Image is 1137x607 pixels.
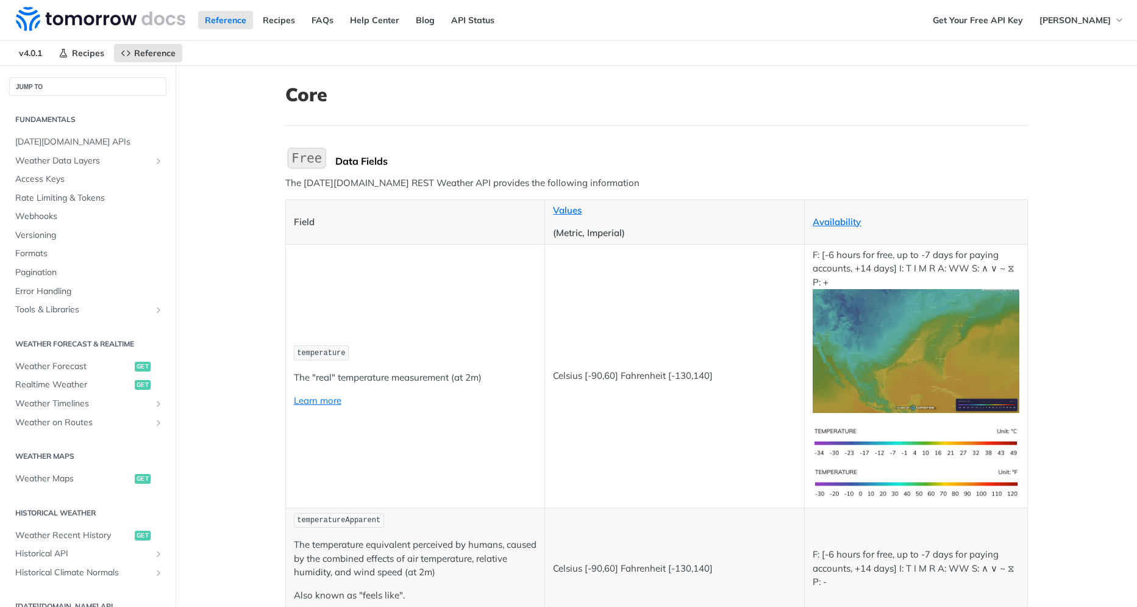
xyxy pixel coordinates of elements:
span: Historical Climate Normals [15,567,151,579]
p: F: [-6 hours for free, up to -7 days for paying accounts, +14 days] I: T I M R A: WW S: ∧ ∨ ~ ⧖ P: - [813,548,1019,589]
a: Recipes [256,11,302,29]
h2: Weather Forecast & realtime [9,339,166,350]
span: Weather Recent History [15,530,132,542]
a: Weather TimelinesShow subpages for Weather Timelines [9,395,166,413]
button: [PERSON_NAME] [1033,11,1131,29]
h1: Core [285,84,1028,106]
span: Weather Data Layers [15,155,151,167]
a: Webhooks [9,207,166,226]
span: Expand image [813,436,1019,447]
p: (Metric, Imperial) [553,226,796,240]
span: Expand image [813,476,1019,488]
a: Help Center [343,11,406,29]
a: [DATE][DOMAIN_NAME] APIs [9,133,166,151]
a: Learn more [294,395,341,406]
button: JUMP TO [9,77,166,96]
button: Show subpages for Weather Timelines [154,399,163,409]
h2: Weather Maps [9,451,166,462]
p: The "real" temperature measurement (at 2m) [294,371,537,385]
span: Webhooks [15,210,163,223]
button: Show subpages for Tools & Libraries [154,305,163,315]
span: Access Keys [15,173,163,185]
code: temperature [294,345,349,361]
a: Versioning [9,226,166,245]
a: API Status [444,11,501,29]
a: Reference [114,44,182,62]
a: Weather Recent Historyget [9,526,166,545]
a: Reference [198,11,253,29]
span: [DATE][DOMAIN_NAME] APIs [15,136,163,148]
span: get [135,474,151,484]
span: v4.0.1 [12,44,49,62]
span: Recipes [72,48,104,59]
span: get [135,380,151,390]
a: Weather Mapsget [9,470,166,488]
a: Rate Limiting & Tokens [9,189,166,207]
img: Tomorrow.io Weather API Docs [16,7,185,31]
a: Error Handling [9,282,166,301]
h2: Historical Weather [9,508,166,519]
span: get [135,531,151,541]
a: FAQs [305,11,340,29]
span: Versioning [15,229,163,242]
p: Also known as "feels like". [294,589,537,603]
a: Get Your Free API Key [926,11,1030,29]
a: Blog [409,11,441,29]
a: Weather on RoutesShow subpages for Weather on Routes [9,414,166,432]
span: Reference [134,48,176,59]
p: The temperature equivalent perceived by humans, caused by the combined effects of air temperature... [294,538,537,580]
a: Availability [813,216,861,228]
span: Pagination [15,267,163,279]
span: Weather Forecast [15,361,132,373]
span: Realtime Weather [15,379,132,391]
p: Celsius [-90,60] Fahrenheit [-130,140] [553,562,796,576]
a: Pagination [9,264,166,282]
button: Show subpages for Historical API [154,549,163,559]
span: Formats [15,248,163,260]
div: Data Fields [335,155,1028,167]
span: get [135,362,151,372]
a: Access Keys [9,170,166,189]
span: Weather Timelines [15,398,151,410]
span: Historical API [15,548,151,560]
p: Celsius [-90,60] Fahrenheit [-130,140] [553,369,796,383]
a: Values [553,204,582,216]
p: Field [294,215,537,229]
a: Recipes [52,44,111,62]
a: Formats [9,245,166,263]
a: Tools & LibrariesShow subpages for Tools & Libraries [9,301,166,319]
a: Realtime Weatherget [9,376,166,394]
a: Historical Climate NormalsShow subpages for Historical Climate Normals [9,564,166,582]
p: F: [-6 hours for free, up to -7 days for paying accounts, +14 days] I: T I M R A: WW S: ∧ ∨ ~ ⧖ P: + [813,248,1019,413]
span: Weather on Routes [15,417,151,429]
span: [PERSON_NAME] [1039,15,1111,26]
span: Tools & Libraries [15,304,151,316]
span: Expand image [813,345,1019,356]
button: Show subpages for Weather on Routes [154,418,163,428]
button: Show subpages for Weather Data Layers [154,156,163,166]
p: The [DATE][DOMAIN_NAME] REST Weather API provides the following information [285,176,1028,190]
span: Weather Maps [15,473,132,485]
a: Historical APIShow subpages for Historical API [9,545,166,563]
span: Rate Limiting & Tokens [15,192,163,204]
a: Weather Forecastget [9,357,166,376]
code: temperatureApparent [294,513,384,528]
h2: Fundamentals [9,114,166,125]
button: Show subpages for Historical Climate Normals [154,568,163,578]
span: Error Handling [15,286,163,298]
a: Weather Data LayersShow subpages for Weather Data Layers [9,152,166,170]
